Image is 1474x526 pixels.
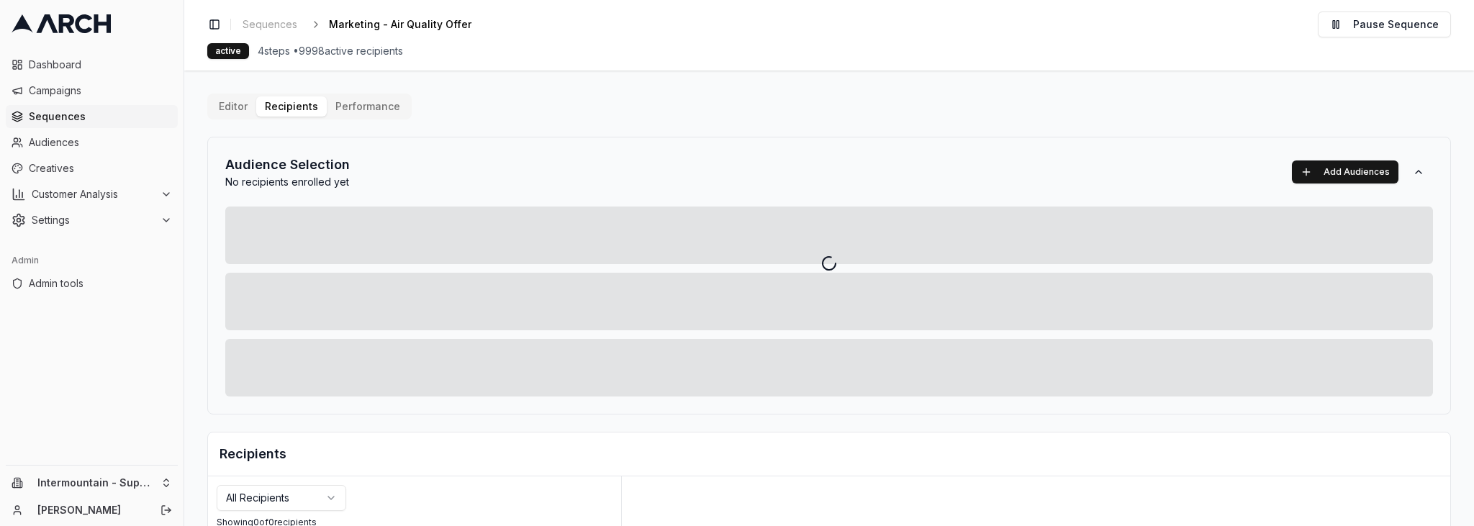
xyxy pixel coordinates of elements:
[37,503,145,517] a: [PERSON_NAME]
[32,187,155,201] span: Customer Analysis
[29,83,172,98] span: Campaigns
[32,213,155,227] span: Settings
[6,131,178,154] a: Audiences
[29,276,172,291] span: Admin tools
[29,109,172,124] span: Sequences
[29,161,172,176] span: Creatives
[6,157,178,180] a: Creatives
[29,135,172,150] span: Audiences
[6,105,178,128] a: Sequences
[37,476,155,489] span: Intermountain - Superior Water & Air
[6,471,178,494] button: Intermountain - Superior Water & Air
[156,500,176,520] button: Log out
[6,53,178,76] a: Dashboard
[6,183,178,206] button: Customer Analysis
[6,79,178,102] a: Campaigns
[6,249,178,272] div: Admin
[6,272,178,295] a: Admin tools
[6,209,178,232] button: Settings
[29,58,172,72] span: Dashboard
